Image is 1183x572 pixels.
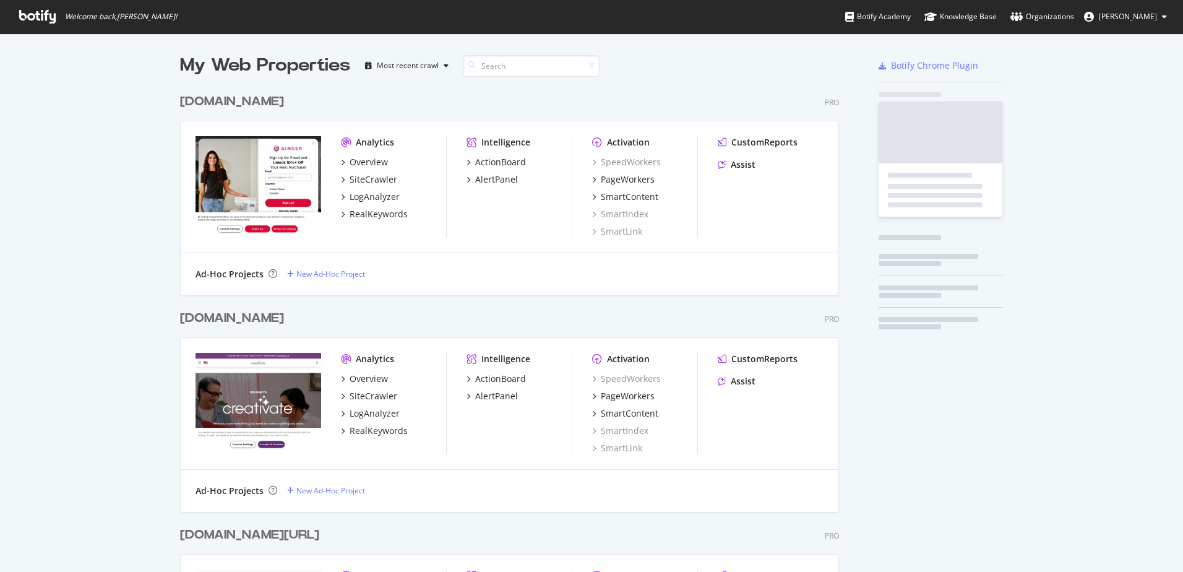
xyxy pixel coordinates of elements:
[592,373,661,385] a: SpeedWorkers
[601,191,658,203] div: SmartContent
[601,407,658,420] div: SmartContent
[607,353,650,365] div: Activation
[718,136,798,149] a: CustomReports
[1010,11,1074,23] div: Organizations
[475,373,526,385] div: ActionBoard
[592,156,661,168] a: SpeedWorkers
[350,191,400,203] div: LogAnalyzer
[296,485,365,496] div: New Ad-Hoc Project
[592,425,648,437] a: SmartIndex
[377,62,439,69] div: Most recent crawl
[592,407,658,420] a: SmartContent
[601,173,655,186] div: PageWorkers
[350,156,388,168] div: Overview
[467,173,518,186] a: AlertPanel
[463,55,600,77] input: Search
[825,97,839,108] div: Pro
[718,158,755,171] a: Assist
[718,353,798,365] a: CustomReports
[341,425,408,437] a: RealKeywords
[356,353,394,365] div: Analytics
[592,390,655,402] a: PageWorkers
[341,173,397,186] a: SiteCrawler
[296,269,365,279] div: New Ad-Hoc Project
[287,269,365,279] a: New Ad-Hoc Project
[592,208,648,220] a: SmartIndex
[731,375,755,388] div: Assist
[592,442,642,454] a: SmartLink
[341,156,388,168] a: Overview
[475,156,526,168] div: ActionBoard
[845,11,911,23] div: Botify Academy
[180,310,284,327] div: [DOMAIN_NAME]
[287,485,365,496] a: New Ad-Hoc Project
[879,59,978,72] a: Botify Chrome Plugin
[718,375,755,388] a: Assist
[341,407,400,420] a: LogAnalyzer
[196,485,264,497] div: Ad-Hoc Projects
[356,136,394,149] div: Analytics
[341,390,397,402] a: SiteCrawler
[592,191,658,203] a: SmartContent
[180,526,319,544] div: [DOMAIN_NAME][URL]
[1099,11,1157,22] span: Helena Ellström
[341,373,388,385] a: Overview
[1074,7,1177,27] button: [PERSON_NAME]
[891,59,978,72] div: Botify Chrome Plugin
[196,268,264,280] div: Ad-Hoc Projects
[350,407,400,420] div: LogAnalyzer
[475,173,518,186] div: AlertPanel
[731,353,798,365] div: CustomReports
[350,425,408,437] div: RealKeywords
[825,531,839,541] div: Pro
[825,314,839,324] div: Pro
[65,12,177,22] span: Welcome back, [PERSON_NAME] !
[467,156,526,168] a: ActionBoard
[341,191,400,203] a: LogAnalyzer
[180,526,324,544] a: [DOMAIN_NAME][URL]
[475,390,518,402] div: AlertPanel
[601,390,655,402] div: PageWorkers
[350,373,388,385] div: Overview
[180,93,289,111] a: [DOMAIN_NAME]
[924,11,997,23] div: Knowledge Base
[607,136,650,149] div: Activation
[360,56,454,76] button: Most recent crawl
[731,158,755,171] div: Assist
[350,208,408,220] div: RealKeywords
[731,136,798,149] div: CustomReports
[592,225,642,238] a: SmartLink
[481,353,530,365] div: Intelligence
[196,136,321,236] img: singer.com
[481,136,530,149] div: Intelligence
[350,173,397,186] div: SiteCrawler
[350,390,397,402] div: SiteCrawler
[180,310,289,327] a: [DOMAIN_NAME]
[341,208,408,220] a: RealKeywords
[592,173,655,186] a: PageWorkers
[467,373,526,385] a: ActionBoard
[467,390,518,402] a: AlertPanel
[180,53,350,78] div: My Web Properties
[180,93,284,111] div: [DOMAIN_NAME]
[196,353,321,453] img: www.mysewnet.com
